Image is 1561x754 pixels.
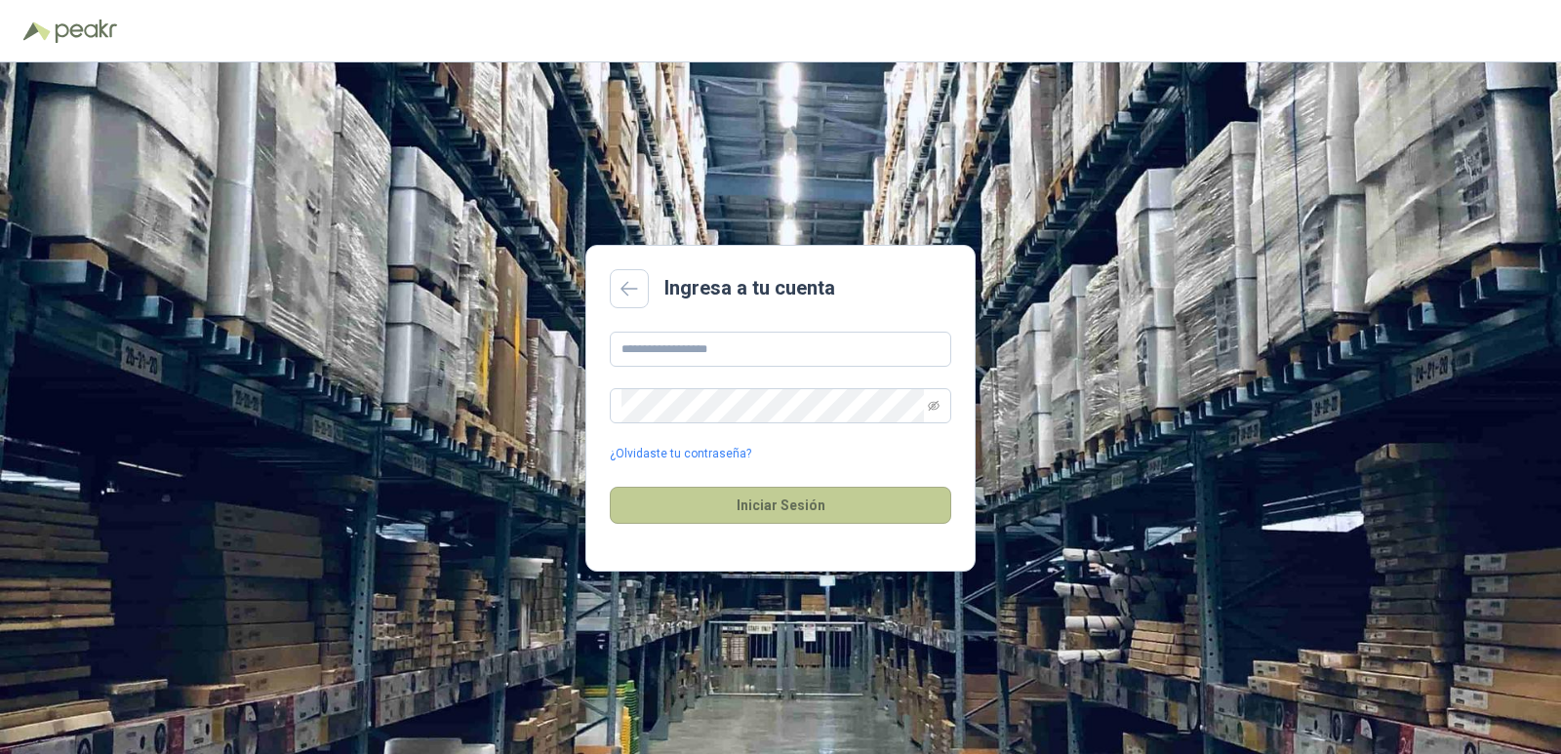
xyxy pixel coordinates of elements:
[23,21,51,41] img: Logo
[610,445,751,463] a: ¿Olvidaste tu contraseña?
[928,400,940,412] span: eye-invisible
[664,273,835,303] h2: Ingresa a tu cuenta
[610,487,951,524] button: Iniciar Sesión
[55,20,117,43] img: Peakr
